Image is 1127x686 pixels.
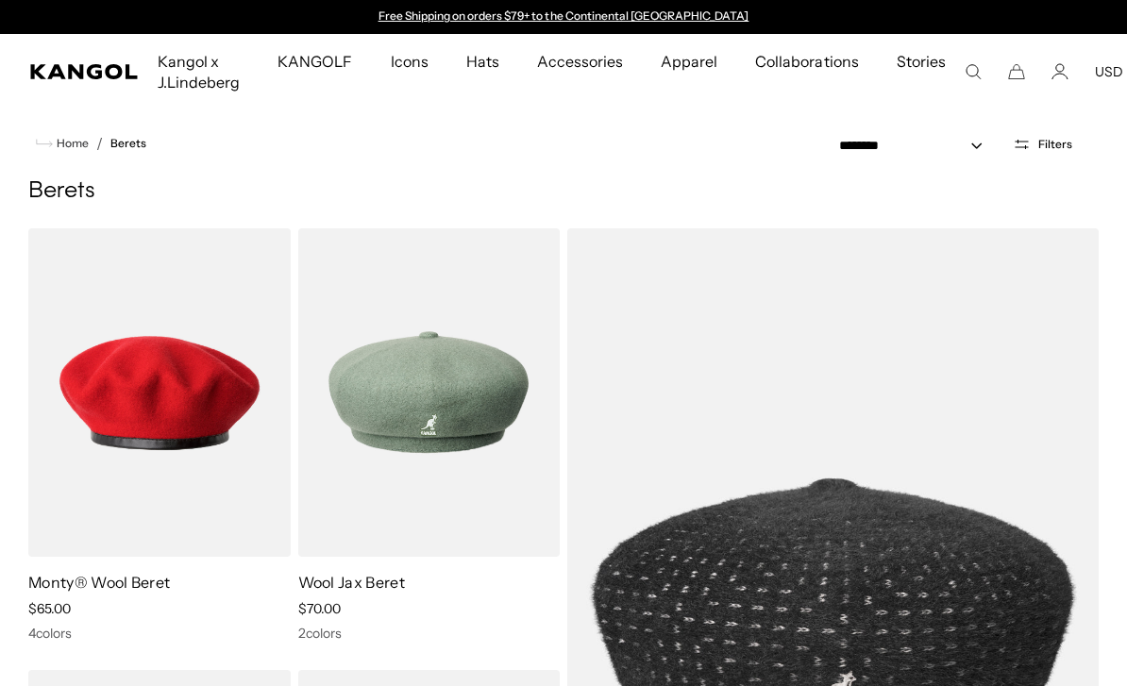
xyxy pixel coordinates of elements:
[28,573,170,592] a: Monty® Wool Beret
[369,9,758,25] div: Announcement
[1001,136,1084,153] button: Open filters
[28,600,71,617] span: $65.00
[897,34,946,109] span: Stories
[466,34,499,89] span: Hats
[661,34,717,89] span: Apparel
[369,9,758,25] slideshow-component: Announcement bar
[369,9,758,25] div: 1 of 2
[391,34,429,89] span: Icons
[372,34,447,89] a: Icons
[28,228,291,557] img: Monty® Wool Beret
[965,63,982,80] summary: Search here
[259,34,371,89] a: KANGOLF
[447,34,518,89] a: Hats
[755,34,858,89] span: Collaborations
[832,136,1001,156] select: Sort by: Featured
[298,573,405,592] a: Wool Jax Beret
[736,34,877,89] a: Collaborations
[642,34,736,89] a: Apparel
[518,34,642,89] a: Accessories
[53,137,89,150] span: Home
[278,34,352,89] span: KANGOLF
[158,34,240,109] span: Kangol x J.Lindeberg
[378,8,749,23] a: Free Shipping on orders $79+ to the Continental [GEOGRAPHIC_DATA]
[878,34,965,109] a: Stories
[28,625,291,642] div: 4 colors
[139,34,259,109] a: Kangol x J.Lindeberg
[1051,63,1068,80] a: Account
[298,228,561,557] img: Wool Jax Beret
[30,64,139,79] a: Kangol
[1038,138,1072,151] span: Filters
[36,135,89,152] a: Home
[110,137,146,150] a: Berets
[298,600,341,617] span: $70.00
[89,132,103,155] li: /
[1008,63,1025,80] button: Cart
[1095,63,1123,80] button: USD
[298,625,561,642] div: 2 colors
[537,34,623,89] span: Accessories
[28,177,1099,206] h1: Berets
